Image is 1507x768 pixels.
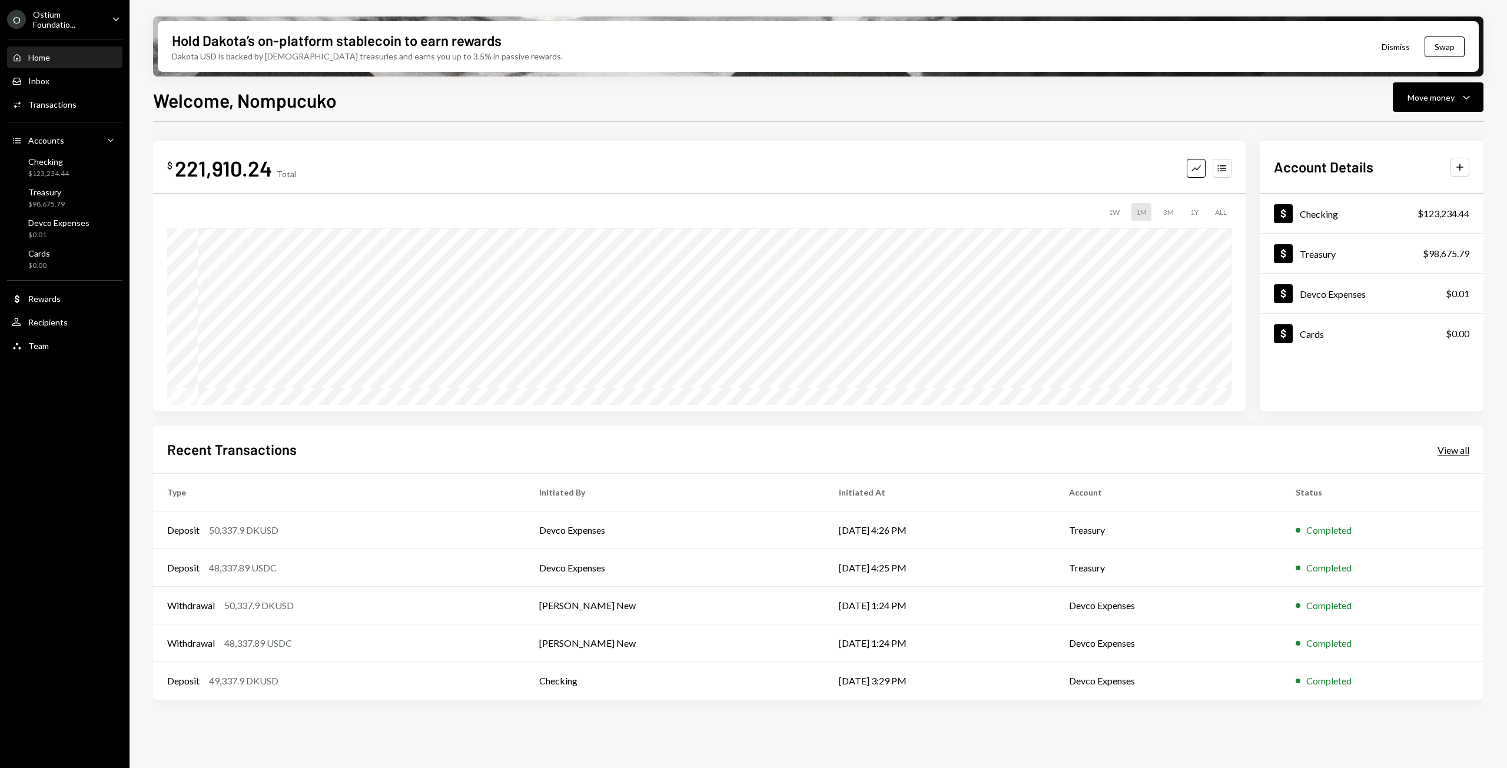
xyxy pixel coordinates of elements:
div: Transactions [28,99,77,109]
a: Accounts [7,129,122,151]
div: Total [277,169,296,179]
td: [DATE] 3:29 PM [825,662,1055,700]
div: View all [1438,444,1469,456]
div: $98,675.79 [1423,247,1469,261]
a: Treasury$98,675.79 [1260,234,1483,273]
td: Checking [525,662,825,700]
div: $ [167,159,172,171]
a: Rewards [7,288,122,309]
div: $0.01 [1446,287,1469,301]
div: Cards [28,248,50,258]
div: Inbox [28,76,49,86]
td: [PERSON_NAME] New [525,587,825,624]
div: Move money [1408,91,1455,104]
td: Devco Expenses [1055,624,1281,662]
div: Accounts [28,135,64,145]
td: [DATE] 4:25 PM [825,549,1055,587]
div: 50,337.9 DKUSD [209,523,278,537]
div: $0.01 [28,230,89,240]
th: Initiated At [825,474,1055,511]
div: Withdrawal [167,599,215,613]
div: 48,337.89 USDC [209,561,277,575]
div: Completed [1306,599,1352,613]
div: 1Y [1186,203,1203,221]
td: Devco Expenses [1055,662,1281,700]
div: ALL [1210,203,1232,221]
a: Checking$123,234.44 [1260,194,1483,233]
div: 1M [1131,203,1151,221]
td: [DATE] 1:24 PM [825,587,1055,624]
th: Account [1055,474,1281,511]
td: Devco Expenses [525,549,825,587]
td: Devco Expenses [1055,587,1281,624]
div: $123,234.44 [1418,207,1469,221]
a: View all [1438,443,1469,456]
div: Checking [28,157,69,167]
td: Devco Expenses [525,511,825,549]
div: Hold Dakota’s on-platform stablecoin to earn rewards [172,31,502,50]
div: Checking [1300,208,1338,220]
div: Treasury [1300,248,1336,260]
a: Cards$0.00 [1260,314,1483,353]
a: Devco Expenses$0.01 [1260,274,1483,313]
h2: Recent Transactions [167,440,297,459]
div: Withdrawal [167,636,215,650]
div: Deposit [167,523,200,537]
div: Rewards [28,294,61,304]
div: Treasury [28,187,65,197]
div: $0.00 [1446,327,1469,341]
div: Deposit [167,674,200,688]
td: Treasury [1055,549,1281,587]
div: 1W [1104,203,1124,221]
th: Initiated By [525,474,825,511]
div: Completed [1306,674,1352,688]
div: Devco Expenses [28,218,89,228]
div: Ostium Foundatio... [33,9,102,29]
a: Home [7,46,122,68]
a: Team [7,335,122,356]
div: Devco Expenses [1300,288,1366,300]
div: Recipients [28,317,68,327]
td: [DATE] 1:24 PM [825,624,1055,662]
div: $123,234.44 [28,169,69,179]
div: O [7,10,26,29]
td: Treasury [1055,511,1281,549]
td: [DATE] 4:26 PM [825,511,1055,549]
h2: Account Details [1274,157,1373,177]
div: Completed [1306,636,1352,650]
a: Treasury$98,675.79 [7,184,122,212]
div: Cards [1300,328,1324,340]
a: Inbox [7,70,122,91]
div: 3M [1159,203,1179,221]
div: Team [28,341,49,351]
div: $0.00 [28,261,50,271]
div: 49,337.9 DKUSD [209,674,278,688]
a: Recipients [7,311,122,333]
th: Type [153,474,525,511]
button: Dismiss [1367,33,1425,61]
a: Devco Expenses$0.01 [7,214,122,242]
button: Swap [1425,36,1465,57]
th: Status [1282,474,1483,511]
div: Completed [1306,561,1352,575]
a: Cards$0.00 [7,245,122,273]
a: Transactions [7,94,122,115]
div: 48,337.89 USDC [224,636,292,650]
div: 50,337.9 DKUSD [224,599,294,613]
td: [PERSON_NAME] New [525,624,825,662]
div: $98,675.79 [28,200,65,210]
button: Move money [1393,82,1483,112]
div: Completed [1306,523,1352,537]
div: Home [28,52,50,62]
h1: Welcome, Nompucuko [153,88,337,112]
div: Deposit [167,561,200,575]
div: 221,910.24 [175,155,272,181]
a: Checking$123,234.44 [7,153,122,181]
div: Dakota USD is backed by [DEMOGRAPHIC_DATA] treasuries and earns you up to 3.5% in passive rewards. [172,50,563,62]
